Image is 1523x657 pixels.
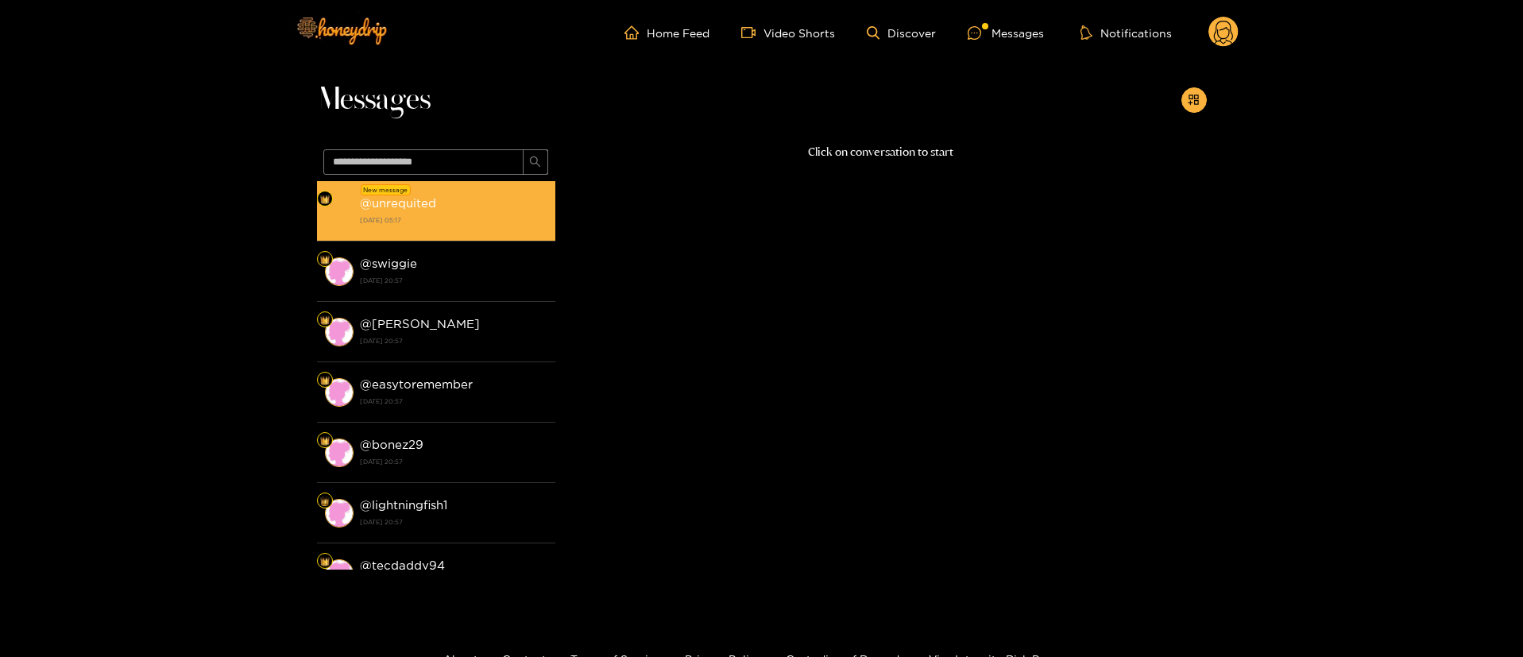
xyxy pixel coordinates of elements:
[320,195,330,204] img: Fan Level
[325,439,354,467] img: conversation
[1188,94,1200,107] span: appstore-add
[867,26,936,40] a: Discover
[361,184,411,195] div: New message
[325,318,354,346] img: conversation
[325,378,354,407] img: conversation
[360,515,547,529] strong: [DATE] 20:57
[360,213,547,227] strong: [DATE] 05:17
[1181,87,1207,113] button: appstore-add
[320,255,330,265] img: Fan Level
[624,25,709,40] a: Home Feed
[325,257,354,286] img: conversation
[325,559,354,588] img: conversation
[320,557,330,566] img: Fan Level
[320,376,330,385] img: Fan Level
[320,315,330,325] img: Fan Level
[360,257,417,270] strong: @ swiggie
[360,438,423,451] strong: @ bonez29
[317,81,431,119] span: Messages
[741,25,835,40] a: Video Shorts
[624,25,647,40] span: home
[968,24,1044,42] div: Messages
[360,394,547,408] strong: [DATE] 20:57
[360,196,436,210] strong: @ unrequited
[325,499,354,528] img: conversation
[360,454,547,469] strong: [DATE] 20:57
[360,273,547,288] strong: [DATE] 20:57
[320,497,330,506] img: Fan Level
[741,25,763,40] span: video-camera
[1076,25,1177,41] button: Notifications
[555,143,1207,161] p: Click on conversation to start
[360,377,473,391] strong: @ easytoremember
[360,334,547,348] strong: [DATE] 20:57
[360,558,445,572] strong: @ tecdaddy94
[529,156,541,169] span: search
[360,498,447,512] strong: @ lightningfish1
[360,317,480,330] strong: @ [PERSON_NAME]
[523,149,548,175] button: search
[320,436,330,446] img: Fan Level
[325,197,354,226] img: conversation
